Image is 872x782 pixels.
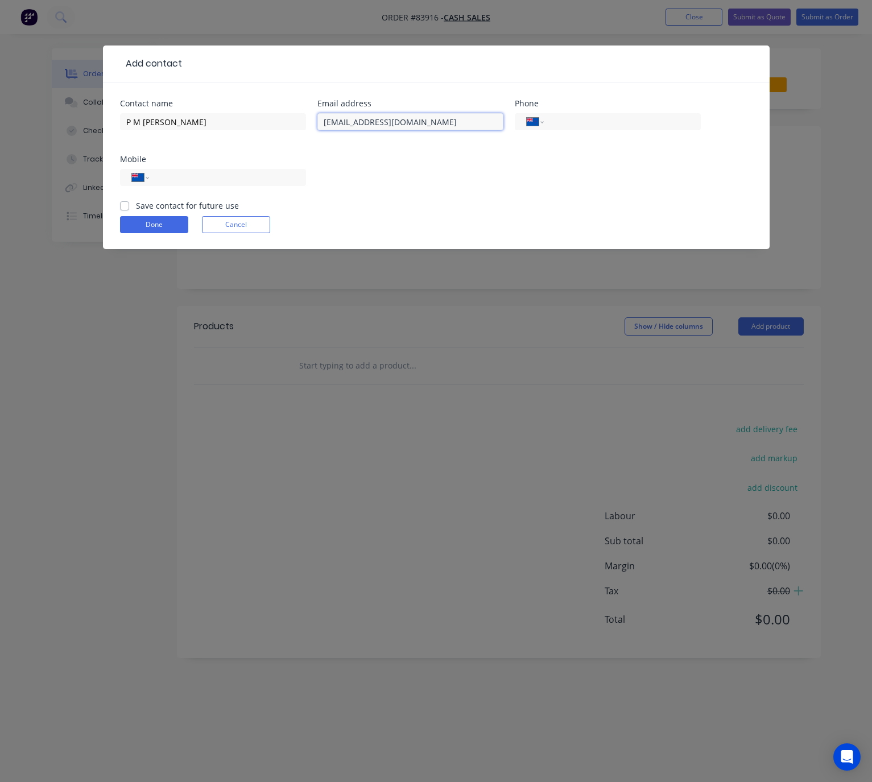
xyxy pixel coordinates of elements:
div: Open Intercom Messenger [833,743,861,771]
div: Phone [515,100,701,107]
div: Contact name [120,100,306,107]
button: Done [120,216,188,233]
div: Add contact [120,57,182,71]
label: Save contact for future use [136,200,239,212]
div: Mobile [120,155,306,163]
button: Cancel [202,216,270,233]
div: Email address [317,100,503,107]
